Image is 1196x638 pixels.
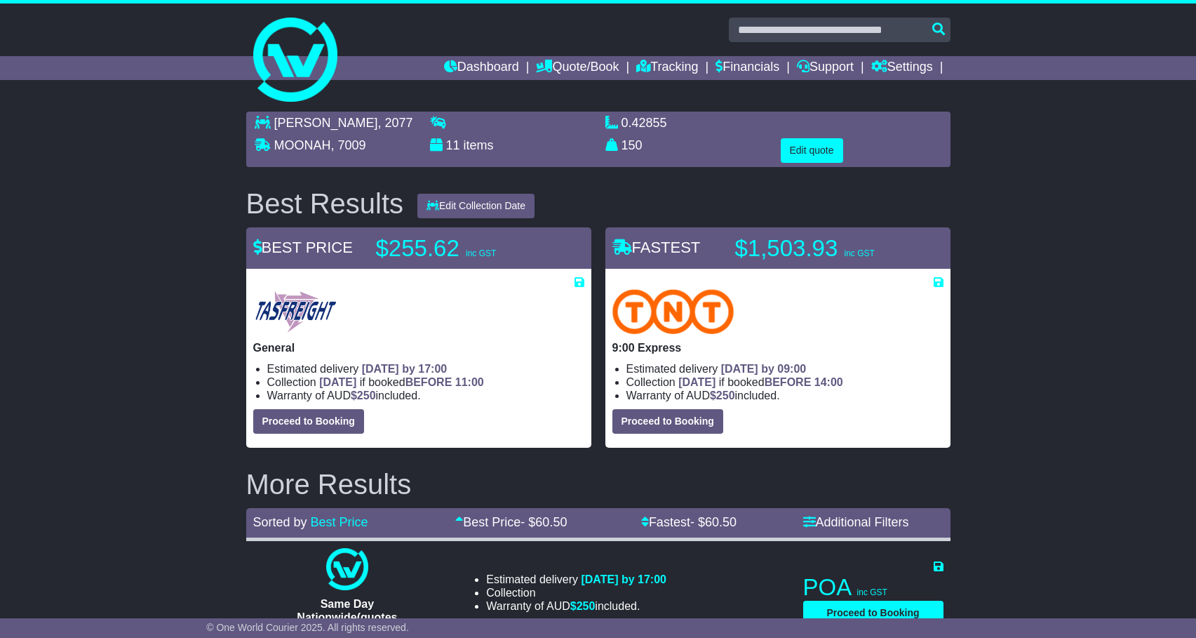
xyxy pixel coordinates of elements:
[844,248,874,258] span: inc GST
[319,376,483,388] span: if booked
[253,289,338,334] img: Tasfreight: General
[536,56,619,80] a: Quote/Book
[455,515,567,529] a: Best Price- $60.50
[797,56,854,80] a: Support
[253,515,307,529] span: Sorted by
[716,390,735,401] span: 250
[765,376,812,388] span: BEFORE
[803,601,943,625] button: Proceed to Booking
[464,138,494,152] span: items
[239,188,411,219] div: Best Results
[326,548,368,590] img: One World Courier: Same Day Nationwide(quotes take 0.5-1 hour)
[466,248,496,258] span: inc GST
[267,362,584,376] li: Estimated delivery
[253,409,364,434] button: Proceed to Booking
[417,194,535,218] button: Edit Collection Date
[311,515,368,529] a: Best Price
[357,390,376,401] span: 250
[253,341,584,354] p: General
[253,239,353,256] span: BEST PRICE
[803,573,943,602] p: POA
[626,389,943,402] li: Warranty of AUD included.
[267,376,584,389] li: Collection
[690,515,737,529] span: - $
[710,390,735,401] span: $
[626,362,943,376] li: Estimated delivery
[803,515,909,529] a: Additional Filters
[520,515,567,529] span: - $
[319,376,356,388] span: [DATE]
[781,138,843,163] button: Edit quote
[871,56,933,80] a: Settings
[621,138,643,152] span: 150
[486,573,666,586] li: Estimated delivery
[612,239,701,256] span: FASTEST
[206,622,409,633] span: © One World Courier 2025. All rights reserved.
[641,515,737,529] a: Fastest- $60.50
[362,363,448,375] span: [DATE] by 17:00
[486,586,666,599] li: Collection
[678,376,842,388] span: if booked
[274,138,331,152] span: MOONAH
[621,116,667,130] span: 0.42855
[705,515,737,529] span: 60.50
[612,409,723,434] button: Proceed to Booking
[570,600,596,612] span: $
[715,56,779,80] a: Financials
[378,116,413,130] span: , 2077
[857,587,887,597] span: inc GST
[455,376,484,388] span: 11:00
[577,600,596,612] span: 250
[297,598,397,637] span: Same Day Nationwide(quotes take 0.5-1 hour)
[405,376,452,388] span: BEFORE
[612,289,734,334] img: TNT Domestic: 9:00 Express
[444,56,519,80] a: Dashboard
[331,138,366,152] span: , 7009
[735,234,911,262] p: $1,503.93
[721,363,807,375] span: [DATE] by 09:00
[274,116,378,130] span: [PERSON_NAME]
[246,469,950,500] h2: More Results
[351,390,376,401] span: $
[446,138,460,152] span: 11
[636,56,698,80] a: Tracking
[376,234,551,262] p: $255.62
[581,573,666,585] span: [DATE] by 17:00
[535,515,567,529] span: 60.50
[612,341,943,354] p: 9:00 Express
[626,376,943,389] li: Collection
[486,599,666,613] li: Warranty of AUD included.
[678,376,715,388] span: [DATE]
[267,389,584,402] li: Warranty of AUD included.
[814,376,843,388] span: 14:00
